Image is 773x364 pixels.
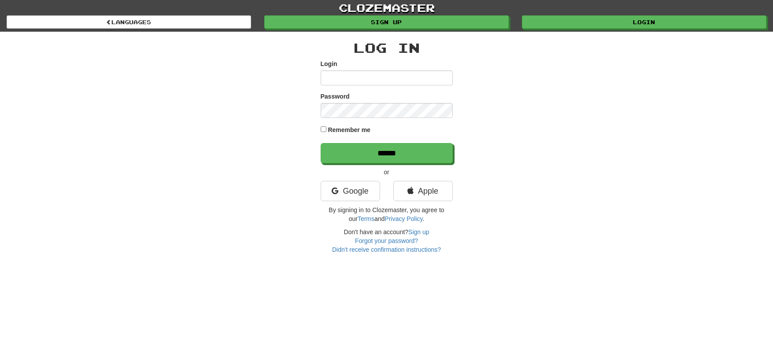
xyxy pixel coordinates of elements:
a: Sign up [264,15,509,29]
a: Terms [358,215,374,222]
label: Password [321,92,350,101]
a: Privacy Policy [385,215,422,222]
a: Didn't receive confirmation instructions? [332,246,441,253]
p: By signing in to Clozemaster, you agree to our and . [321,206,453,223]
label: Remember me [328,125,370,134]
a: Google [321,181,380,201]
div: Don't have an account? [321,228,453,254]
label: Login [321,59,337,68]
a: Apple [393,181,453,201]
h2: Log In [321,40,453,55]
a: Login [522,15,766,29]
a: Languages [7,15,251,29]
a: Forgot your password? [355,237,418,244]
a: Sign up [408,228,429,235]
p: or [321,168,453,176]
